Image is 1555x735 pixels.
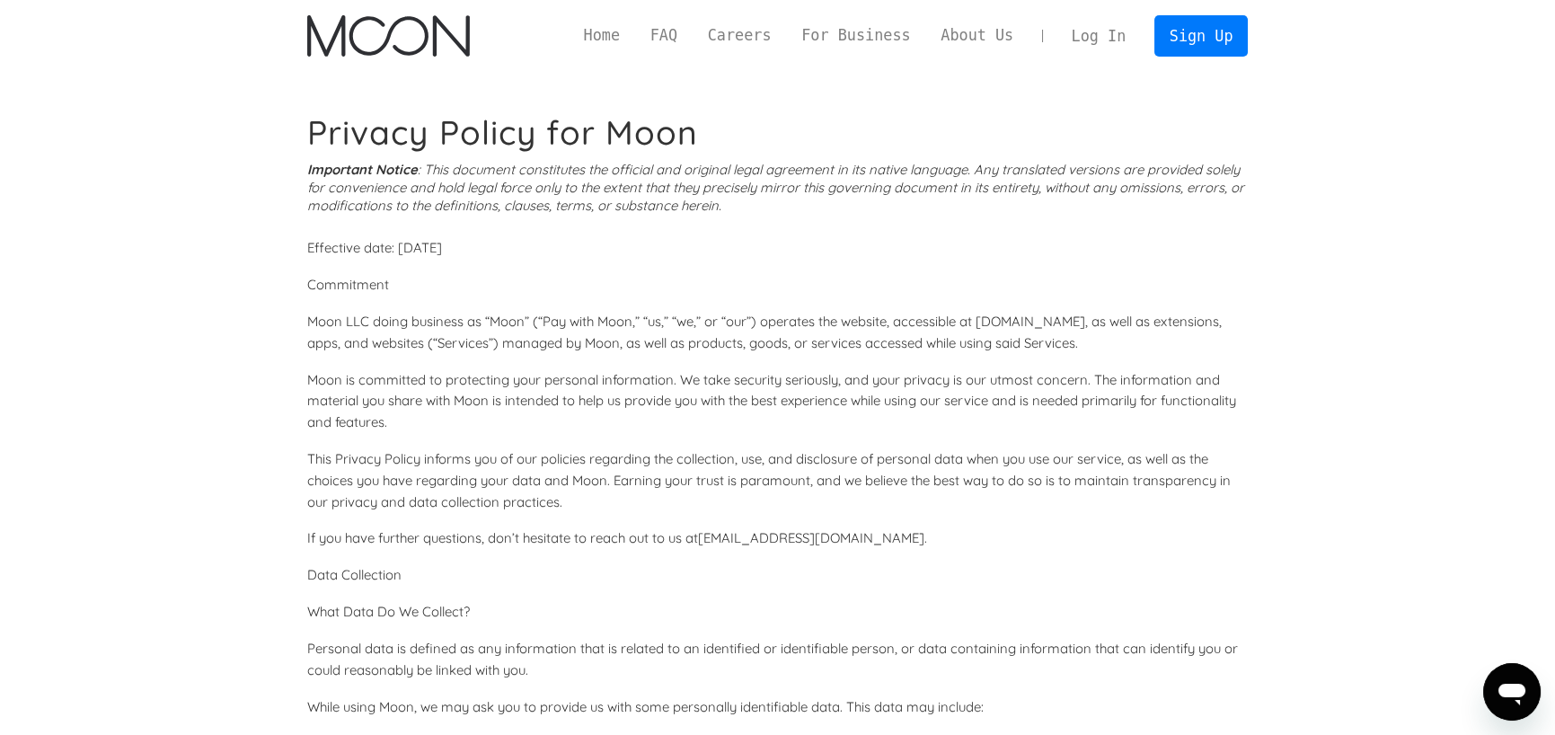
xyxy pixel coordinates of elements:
p: If you have further questions, don’t hesitate to reach out to us at [EMAIL_ADDRESS][DOMAIN_NAME] . [307,527,1249,549]
i: : This document constitutes the official and original legal agreement in its native language. Any... [307,161,1244,214]
a: For Business [786,24,925,47]
a: About Us [925,24,1029,47]
p: Personal data is defined as any information that is related to an identified or identifiable pers... [307,638,1249,681]
a: Sign Up [1154,15,1248,56]
p: What Data Do We Collect? [307,601,1249,623]
a: Log In [1056,16,1141,56]
p: Data Collection [307,564,1249,586]
a: home [307,15,470,57]
p: While using Moon, we may ask you to provide us with some personally identifiable data. This data ... [307,696,1249,718]
p: Commitment [307,274,1249,296]
p: Moon is committed to protecting your personal information. We take security seriously, and your p... [307,369,1249,433]
a: Home [569,24,635,47]
strong: Important Notice [307,161,418,178]
iframe: Botón para iniciar la ventana de mensajería [1483,663,1541,721]
p: This Privacy Policy informs you of our policies regarding the collection, use, and disclosure of ... [307,448,1249,512]
h1: Privacy Policy for Moon [307,112,1249,153]
p: Effective date: [DATE] [307,237,1249,259]
a: FAQ [635,24,693,47]
p: Moon LLC doing business as “Moon” (“Pay with Moon,” “us,” “we,” or “our”) operates the website, a... [307,311,1249,354]
img: Moon Logo [307,15,470,57]
a: Careers [693,24,786,47]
